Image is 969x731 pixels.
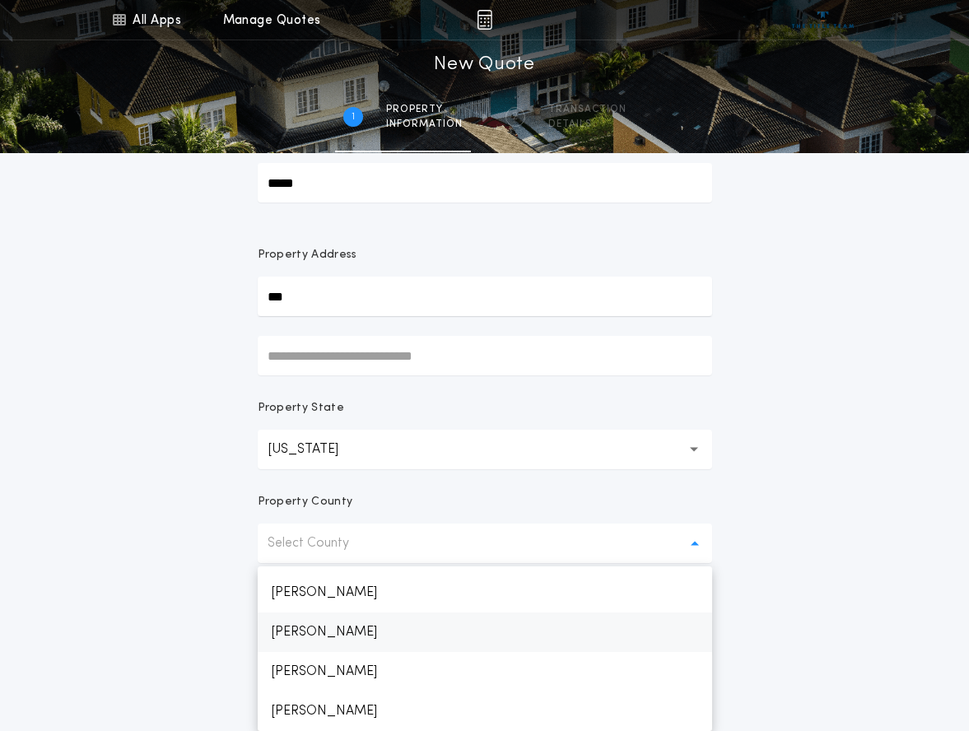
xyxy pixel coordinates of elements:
[352,110,355,123] h2: 1
[258,400,344,417] p: Property State
[548,103,627,116] span: Transaction
[268,440,365,459] p: [US_STATE]
[477,10,492,30] img: img
[434,52,534,78] h1: New Quote
[258,494,353,510] p: Property County
[386,118,463,131] span: information
[386,103,463,116] span: Property
[258,573,712,612] p: [PERSON_NAME]
[258,247,712,263] p: Property Address
[258,691,712,731] p: [PERSON_NAME]
[258,524,712,563] button: Select County
[258,163,712,203] input: Prepared For
[512,110,518,123] h2: 2
[548,118,627,131] span: details
[258,430,712,469] button: [US_STATE]
[792,12,854,28] img: vs-icon
[268,533,375,553] p: Select County
[258,652,712,691] p: [PERSON_NAME]
[258,612,712,652] p: [PERSON_NAME]
[258,566,712,731] ul: Select County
